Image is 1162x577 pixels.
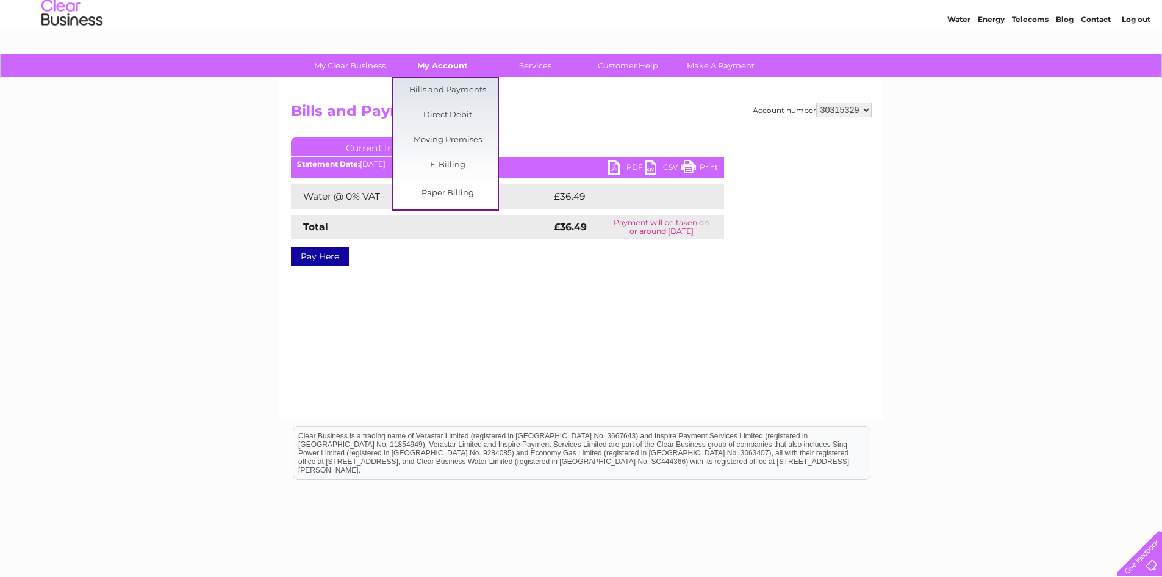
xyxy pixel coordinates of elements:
[392,54,493,77] a: My Account
[397,153,498,178] a: E-Billing
[291,160,724,169] div: [DATE]
[978,52,1005,61] a: Energy
[1056,52,1074,61] a: Blog
[753,103,872,117] div: Account number
[947,52,970,61] a: Water
[41,32,103,69] img: logo.png
[670,54,771,77] a: Make A Payment
[551,184,700,209] td: £36.49
[303,221,328,233] strong: Total
[299,54,400,77] a: My Clear Business
[1012,52,1049,61] a: Telecoms
[554,221,587,233] strong: £36.49
[397,128,498,153] a: Moving Premises
[681,160,718,178] a: Print
[293,7,870,59] div: Clear Business is a trading name of Verastar Limited (registered in [GEOGRAPHIC_DATA] No. 3667643...
[297,159,360,169] b: Statement Date:
[599,215,724,239] td: Payment will be taken on or around [DATE]
[485,54,586,77] a: Services
[291,184,551,209] td: Water @ 0% VAT
[291,247,349,266] a: Pay Here
[291,103,872,126] h2: Bills and Payments
[645,160,681,178] a: CSV
[397,78,498,103] a: Bills and Payments
[578,54,678,77] a: Customer Help
[397,181,498,206] a: Paper Billing
[397,103,498,128] a: Direct Debit
[1122,52,1150,61] a: Log out
[291,137,474,156] a: Current Invoice
[608,160,645,178] a: PDF
[932,6,1016,21] a: 0333 014 3131
[1081,52,1111,61] a: Contact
